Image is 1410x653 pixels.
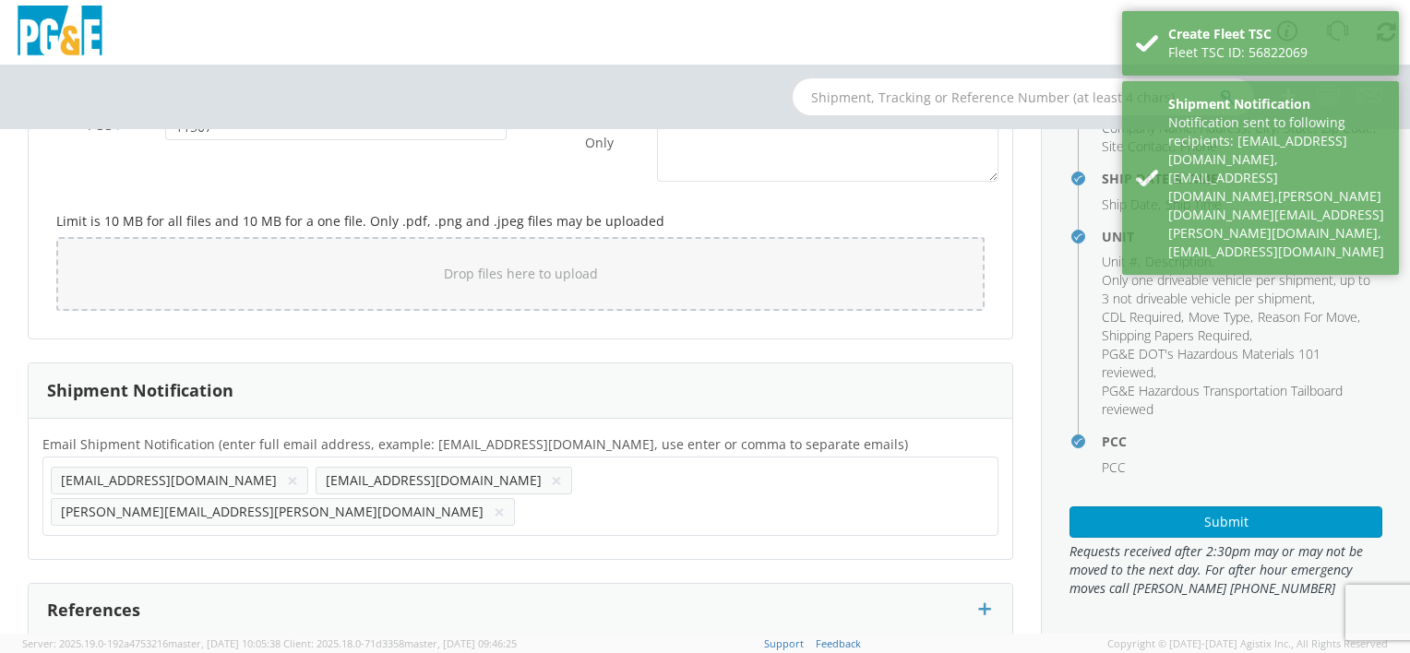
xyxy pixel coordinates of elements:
img: pge-logo-06675f144f4cfa6a6814.png [14,6,106,60]
span: CDL Required [1102,308,1181,326]
li: , [1102,271,1378,308]
input: Shipment, Tracking or Reference Number (at least 4 chars) [793,78,1254,115]
li: , [1102,137,1176,156]
div: Notification sent to following recipients: [EMAIL_ADDRESS][DOMAIN_NAME],[EMAIL_ADDRESS][DOMAIN_NA... [1168,113,1385,261]
li: , [1189,308,1253,326]
span: master, [DATE] 09:46:25 [404,636,517,650]
li: , [1102,326,1252,345]
span: Requests received after 2:30pm may or may not be moved to the next day. For after hour emergency ... [1069,542,1382,598]
span: Client: 2025.18.0-71d3358 [283,636,517,650]
button: Submit [1069,506,1382,538]
div: Create Fleet TSC [1168,25,1385,43]
span: [EMAIL_ADDRESS][DOMAIN_NAME] [61,471,277,489]
span: [PERSON_NAME][EMAIL_ADDRESS][PERSON_NAME][DOMAIN_NAME] [61,503,484,520]
span: PG&E Hazardous Transportation Tailboard reviewed [1102,382,1343,418]
span: Server: 2025.19.0-192a4753216 [22,636,281,650]
span: Email Shipment Notification (enter full email address, example: jdoe01@agistix.com, use enter or ... [42,435,908,453]
a: Support [764,636,804,650]
span: Ship Date [1102,196,1158,213]
li: , [1102,345,1378,382]
span: Site Contact [1102,137,1173,155]
li: , [1102,308,1184,326]
h4: Unit [1102,230,1382,243]
span: [EMAIL_ADDRESS][DOMAIN_NAME] [326,471,542,489]
a: Feedback [816,636,861,650]
span: Shipping Papers Required [1102,326,1249,344]
span: PCC [88,116,112,134]
div: Fleet TSC ID: 56822069 [1168,43,1385,62]
button: × [494,501,505,523]
span: PG&E DOT's Hazardous Materials 101 reviewed [1102,345,1320,381]
li: , [1258,308,1360,326]
span: Internal Notes Only [541,115,629,151]
span: Only one driveable vehicle per shipment, up to 3 not driveable vehicle per shipment [1102,271,1370,307]
button: × [287,469,298,492]
h3: References [47,601,140,620]
div: Shipment Notification [1168,95,1385,113]
h3: Shipment Notification [47,382,233,400]
span: Reason For Move [1258,308,1357,326]
span: Unit # [1102,253,1138,270]
span: Move Type [1189,308,1250,326]
span: PCC [1102,458,1126,476]
h4: Ship Date & Time [1102,172,1382,185]
h4: PCC [1102,434,1382,448]
span: master, [DATE] 10:05:38 [168,636,281,650]
span: Copyright © [DATE]-[DATE] Agistix Inc., All Rights Reserved [1107,636,1388,651]
button: × [551,469,562,492]
li: , [1102,253,1141,271]
li: , [1102,196,1161,214]
h5: Limit is 10 MB for all files and 10 MB for a one file. Only .pdf, .png and .jpeg files may be upl... [56,214,985,228]
span: Drop files here to upload [444,265,598,282]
